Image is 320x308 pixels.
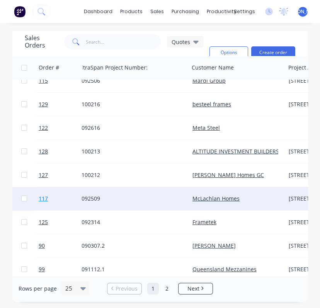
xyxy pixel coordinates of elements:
[78,124,181,132] div: 5092616
[78,171,181,179] div: 5100212
[172,38,190,46] span: Quotes
[192,100,231,108] a: besteel frames
[78,100,181,108] div: 5100216
[78,64,148,71] div: UltraSpan Project Number:
[146,6,168,17] div: sales
[78,77,181,85] div: 5092506
[192,195,240,202] a: McLachlan Homes
[39,195,48,202] span: 117
[39,140,85,163] a: 128
[78,265,181,273] div: 5091112.1
[39,265,45,273] span: 99
[39,171,48,179] span: 127
[203,6,240,17] div: productivity
[192,242,236,249] a: [PERSON_NAME]
[116,6,146,17] div: products
[39,116,85,140] a: 122
[80,6,116,17] a: dashboard
[39,69,85,92] a: 115
[168,6,203,17] div: purchasing
[39,258,85,281] a: 99
[116,285,138,293] span: Previous
[187,285,199,293] span: Next
[25,34,58,49] h1: Sales Orders
[107,285,141,293] a: Previous page
[147,283,159,294] a: Page 1 is your current page
[104,283,216,294] ul: Pagination
[39,64,59,71] div: Order #
[39,242,45,250] span: 90
[78,195,181,202] div: 5092509
[39,100,48,108] span: 129
[39,187,85,210] a: 117
[78,218,181,226] div: 5092314
[78,242,181,250] div: 5090307.2
[39,148,48,155] span: 128
[251,46,295,59] button: Create order
[192,171,264,179] a: [PERSON_NAME] Homes GC
[192,77,226,84] a: Mardi Group
[39,124,48,132] span: 122
[39,218,48,226] span: 125
[192,124,220,131] a: Meta Steel
[209,46,248,59] button: Options
[179,285,213,293] a: Next page
[39,211,85,234] a: 125
[39,163,85,187] a: 127
[14,6,26,17] img: Factory
[192,148,301,155] a: ALTITUDE INVESTMENT BUILDERS PTY LTD
[78,148,181,155] div: 5100213
[192,218,216,226] a: Frametek
[39,234,85,257] a: 90
[86,34,161,49] input: Search...
[230,6,259,17] div: settings
[161,283,173,294] a: Page 2
[19,285,57,293] span: Rows per page
[39,77,48,85] span: 115
[192,265,257,273] a: Queensland Mezzanines
[192,64,234,71] div: Customer Name
[39,93,85,116] a: 129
